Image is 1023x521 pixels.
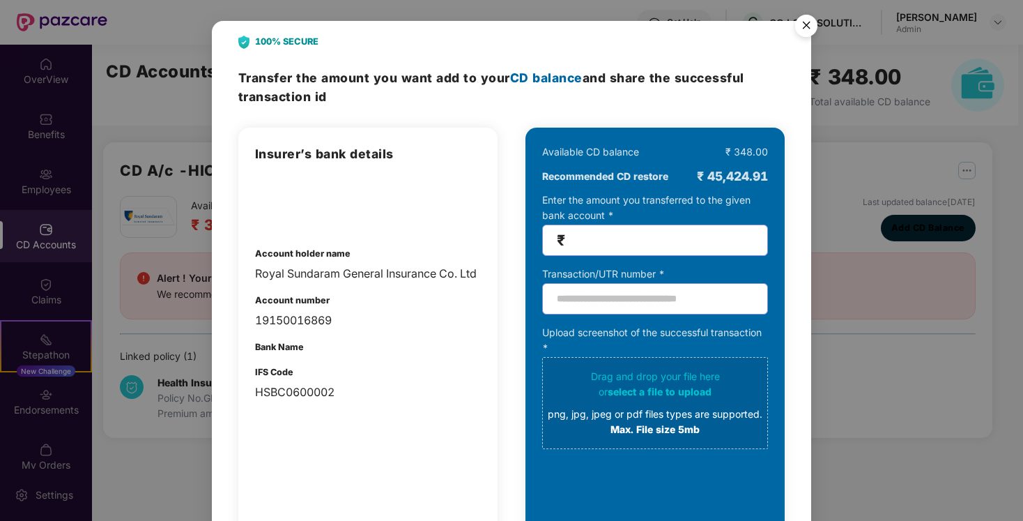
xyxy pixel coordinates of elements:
button: Close [787,8,824,45]
span: select a file to upload [608,386,712,398]
img: svg+xml;base64,PHN2ZyB4bWxucz0iaHR0cDovL3d3dy53My5vcmcvMjAwMC9zdmciIHdpZHRoPSI1NiIgaGVpZ2h0PSI1Ni... [787,8,826,47]
b: IFS Code [255,367,293,377]
b: Account number [255,295,330,305]
h3: Transfer the amount and share the successful transaction id [238,68,785,107]
div: ₹ 348.00 [725,144,768,160]
b: Recommended CD restore [542,169,668,184]
div: Available CD balance [542,144,639,160]
span: ₹ [557,232,565,248]
img: login [255,177,328,226]
div: HSBC0600002 [255,384,481,401]
div: Transaction/UTR number * [542,266,768,282]
div: ₹ 45,424.91 [697,167,768,186]
div: or [548,384,762,400]
div: 19150016869 [255,312,481,329]
div: Royal Sundaram General Insurance Co. Ltd [255,265,481,282]
b: Account holder name [255,248,351,259]
div: Enter the amount you transferred to the given bank account * [542,192,768,256]
div: Drag and drop your file here [548,369,762,437]
img: svg+xml;base64,PHN2ZyB4bWxucz0iaHR0cDovL3d3dy53My5vcmcvMjAwMC9zdmciIHdpZHRoPSIyNCIgaGVpZ2h0PSIyOC... [238,36,249,49]
span: CD balance [510,70,583,85]
div: Max. File size 5mb [548,422,762,437]
div: png, jpg, jpeg or pdf files types are supported. [548,407,762,422]
div: Upload screenshot of the successful transaction * [542,325,768,449]
span: you want add to your [374,70,583,85]
b: 100% SECURE [255,35,318,49]
b: Bank Name [255,342,304,352]
h3: Insurer’s bank details [255,144,481,164]
span: Drag and drop your file hereorselect a file to uploadpng, jpg, jpeg or pdf files types are suppor... [543,358,767,448]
